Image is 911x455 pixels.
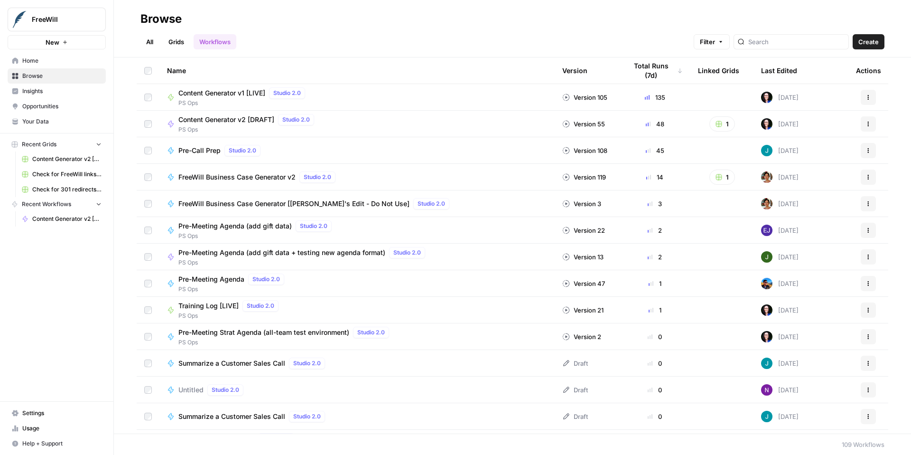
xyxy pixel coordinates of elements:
img: 2egrzqrp2x1rdjyp2p15e2uqht7w [761,411,772,422]
button: New [8,35,106,49]
img: kedmmdess6i2jj5txyq6cw0yj4oc [761,384,772,396]
div: [DATE] [761,198,799,209]
span: FreeWill [32,15,89,24]
div: Version 2 [562,332,601,341]
span: Studio 2.0 [293,359,321,368]
div: 2 [627,252,683,262]
span: Help + Support [22,439,102,448]
div: Draft [562,385,588,395]
a: Pre-Call PrepStudio 2.0 [167,145,547,156]
span: Summarize a Customer Sales Call [178,359,285,368]
a: Training Log [LIVE]Studio 2.0PS Ops [167,300,547,320]
div: [DATE] [761,384,799,396]
button: 1 [709,116,735,132]
a: Browse [8,68,106,84]
div: Linked Grids [698,57,739,84]
div: [DATE] [761,92,799,103]
button: Recent Workflows [8,197,106,211]
span: Studio 2.0 [252,275,280,284]
span: Studio 2.0 [273,89,301,97]
div: 0 [627,412,683,421]
img: 2egrzqrp2x1rdjyp2p15e2uqht7w [761,358,772,369]
div: Last Edited [761,57,797,84]
span: Recent Grids [22,140,56,149]
a: Content Generator v2 [DRAFT] Test [18,152,106,167]
div: 3 [627,199,683,209]
button: Recent Grids [8,137,106,152]
img: guc7rct96eu9q91jrjlizde27aab [761,278,772,289]
div: Version 47 [562,279,605,288]
img: qbv1ulvrwtta9e8z8l6qv22o0bxd [761,118,772,130]
img: m3qvh7q8nj5ub4428cfxnt40o173 [761,225,772,236]
span: Pre-Meeting Agenda [178,275,244,284]
img: tqfto6xzj03xihz2u5tjniycm4e3 [761,171,772,183]
span: PS Ops [178,338,393,347]
div: Version 108 [562,146,607,155]
span: Recent Workflows [22,200,71,209]
span: Opportunities [22,102,102,111]
span: PS Ops [178,258,429,267]
a: Pre-Meeting Agenda (add gift data + testing new agenda format)Studio 2.0PS Ops [167,247,547,267]
img: FreeWill Logo [11,11,28,28]
span: FreeWill Business Case Generator v2 [178,172,296,182]
span: PS Ops [178,312,282,320]
span: Content Generator v2 [DRAFT] [32,215,102,223]
div: [DATE] [761,331,799,342]
div: Version 55 [562,119,605,129]
span: Pre-Meeting Agenda (add gift data + testing new agenda format) [178,248,385,257]
span: Studio 2.0 [229,146,256,155]
div: Version 119 [562,172,606,182]
div: [DATE] [761,118,799,130]
a: Content Generator v1 [LIVE]Studio 2.0PS Ops [167,87,547,107]
img: qbv1ulvrwtta9e8z8l6qv22o0bxd [761,92,772,103]
img: 2egrzqrp2x1rdjyp2p15e2uqht7w [761,145,772,156]
div: [DATE] [761,358,799,369]
span: Studio 2.0 [300,222,327,230]
button: Filter [694,34,730,49]
img: qbv1ulvrwtta9e8z8l6qv22o0bxd [761,304,772,316]
a: UntitledStudio 2.0 [167,384,547,396]
div: [DATE] [761,251,799,263]
div: [DATE] [761,145,799,156]
div: 109 Workflows [842,440,884,449]
a: Summarize a Customer Sales CallStudio 2.0 [167,411,547,422]
span: Settings [22,409,102,417]
a: Summarize a Customer Sales CallStudio 2.0 [167,358,547,369]
span: Check for 301 redirects on page Grid [32,185,102,194]
div: 48 [627,119,683,129]
div: Version 105 [562,93,607,102]
span: PS Ops [178,285,288,294]
span: Studio 2.0 [393,248,421,257]
a: Workflows [194,34,236,49]
span: Insights [22,87,102,95]
div: Browse [140,11,182,27]
span: PS Ops [178,232,335,240]
a: Grids [163,34,190,49]
a: All [140,34,159,49]
a: Your Data [8,114,106,129]
span: Content Generator v1 [LIVE] [178,88,265,98]
div: 2 [627,226,683,235]
a: Home [8,53,106,68]
div: Draft [562,359,588,368]
button: Create [853,34,884,49]
span: Training Log [LIVE] [178,301,239,311]
div: Version 21 [562,305,604,315]
span: Browse [22,72,102,80]
div: 0 [627,359,683,368]
img: tqfto6xzj03xihz2u5tjniycm4e3 [761,198,772,209]
button: Help + Support [8,436,106,451]
span: Studio 2.0 [282,115,310,124]
img: qbv1ulvrwtta9e8z8l6qv22o0bxd [761,331,772,342]
div: 1 [627,305,683,315]
div: Version [562,57,587,84]
div: Version 3 [562,199,601,209]
a: Content Generator v2 [DRAFT] [18,211,106,227]
span: Create [858,37,879,47]
img: 5v0yozua856dyxnw4lpcp45mgmzh [761,251,772,263]
div: 135 [627,93,683,102]
div: [DATE] [761,171,799,183]
a: Check for 301 redirects on page Grid [18,182,106,197]
div: Name [167,57,547,84]
span: Studio 2.0 [212,386,239,394]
